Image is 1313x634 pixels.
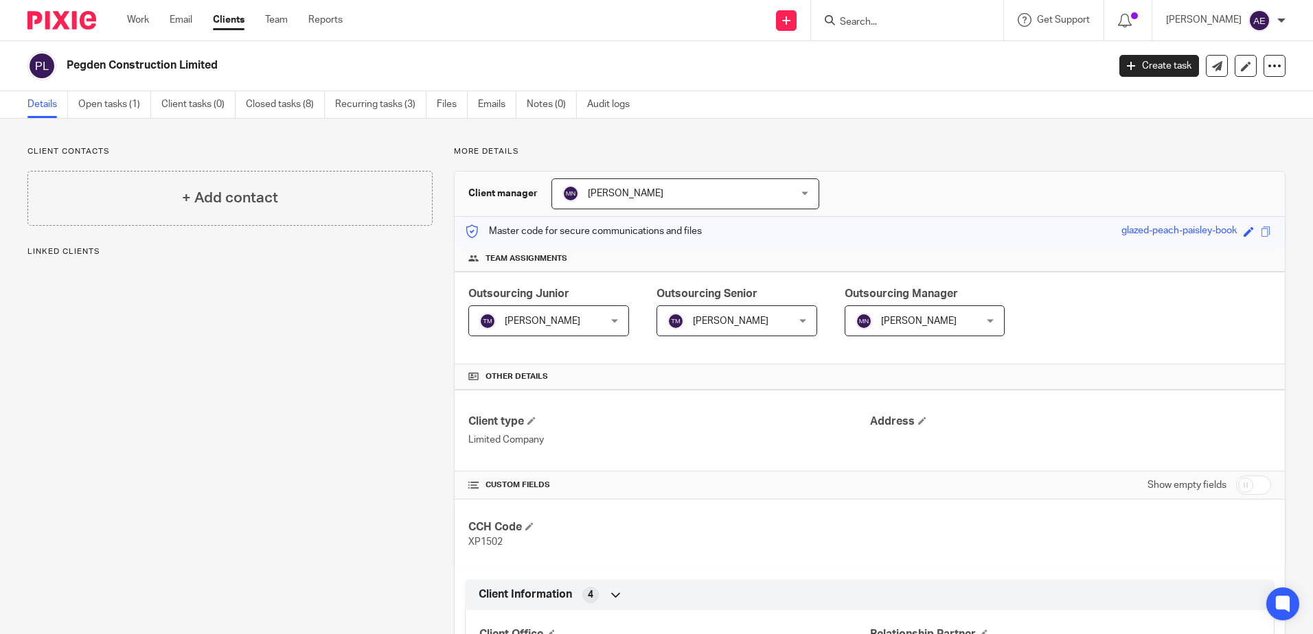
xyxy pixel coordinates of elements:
img: Pixie [27,11,96,30]
img: svg%3E [1248,10,1270,32]
a: Emails [478,91,516,118]
a: Client tasks (0) [161,91,236,118]
span: [PERSON_NAME] [588,189,663,198]
label: Show empty fields [1148,478,1226,492]
img: svg%3E [667,313,684,329]
span: [PERSON_NAME] [505,316,580,326]
input: Search [838,16,962,29]
span: Team assignments [486,253,567,264]
div: glazed-peach-paisley-book [1121,224,1237,239]
p: Master code for secure communications and files [465,224,702,238]
span: 4 [588,588,593,602]
img: svg%3E [479,313,496,329]
p: Limited Company [468,433,869,447]
a: Audit logs [587,91,640,118]
img: svg%3E [562,185,579,202]
img: svg%3E [27,51,56,80]
h4: Address [870,414,1271,429]
span: [PERSON_NAME] [693,316,768,326]
p: [PERSON_NAME] [1166,13,1242,27]
a: Reports [308,13,343,27]
a: Closed tasks (8) [246,91,325,118]
span: Other details [486,371,548,382]
a: Open tasks (1) [78,91,151,118]
h4: CUSTOM FIELDS [468,480,869,491]
a: Files [437,91,468,118]
h4: CCH Code [468,520,869,535]
span: Outsourcing Manager [845,288,958,299]
span: Outsourcing Junior [468,288,569,299]
a: Create task [1119,55,1199,77]
span: XP1502 [468,537,503,547]
a: Clients [213,13,244,27]
span: Outsourcing Senior [656,288,757,299]
h3: Client manager [468,187,538,200]
a: Work [127,13,149,27]
h4: Client type [468,414,869,429]
a: Team [265,13,288,27]
a: Notes (0) [527,91,577,118]
span: Get Support [1037,15,1090,25]
p: Client contacts [27,146,433,157]
a: Recurring tasks (3) [335,91,426,118]
h2: Pegden Construction Limited [67,58,892,73]
a: Details [27,91,68,118]
img: svg%3E [856,313,872,329]
h4: + Add contact [182,187,278,209]
a: Email [170,13,192,27]
span: Client Information [479,587,572,602]
p: Linked clients [27,246,433,257]
span: [PERSON_NAME] [881,316,957,326]
p: More details [454,146,1286,157]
